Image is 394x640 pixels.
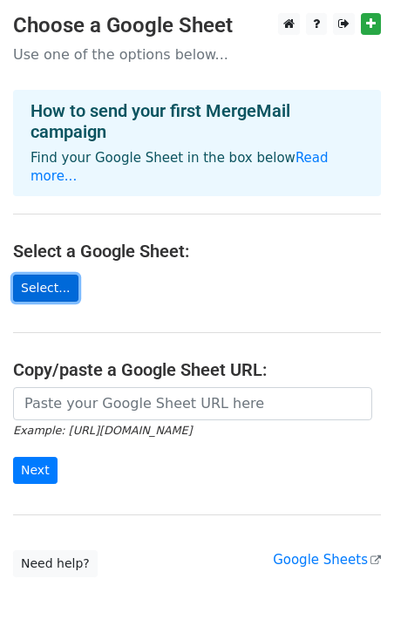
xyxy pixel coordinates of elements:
a: Google Sheets [273,552,381,568]
input: Paste your Google Sheet URL here [13,387,372,420]
h4: How to send your first MergeMail campaign [31,100,363,142]
a: Need help? [13,550,98,577]
small: Example: [URL][DOMAIN_NAME] [13,424,192,437]
input: Next [13,457,58,484]
h4: Copy/paste a Google Sheet URL: [13,359,381,380]
h3: Choose a Google Sheet [13,13,381,38]
p: Use one of the options below... [13,45,381,64]
a: Read more... [31,150,329,184]
p: Find your Google Sheet in the box below [31,149,363,186]
a: Select... [13,275,78,302]
iframe: Chat Widget [307,556,394,640]
h4: Select a Google Sheet: [13,241,381,262]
